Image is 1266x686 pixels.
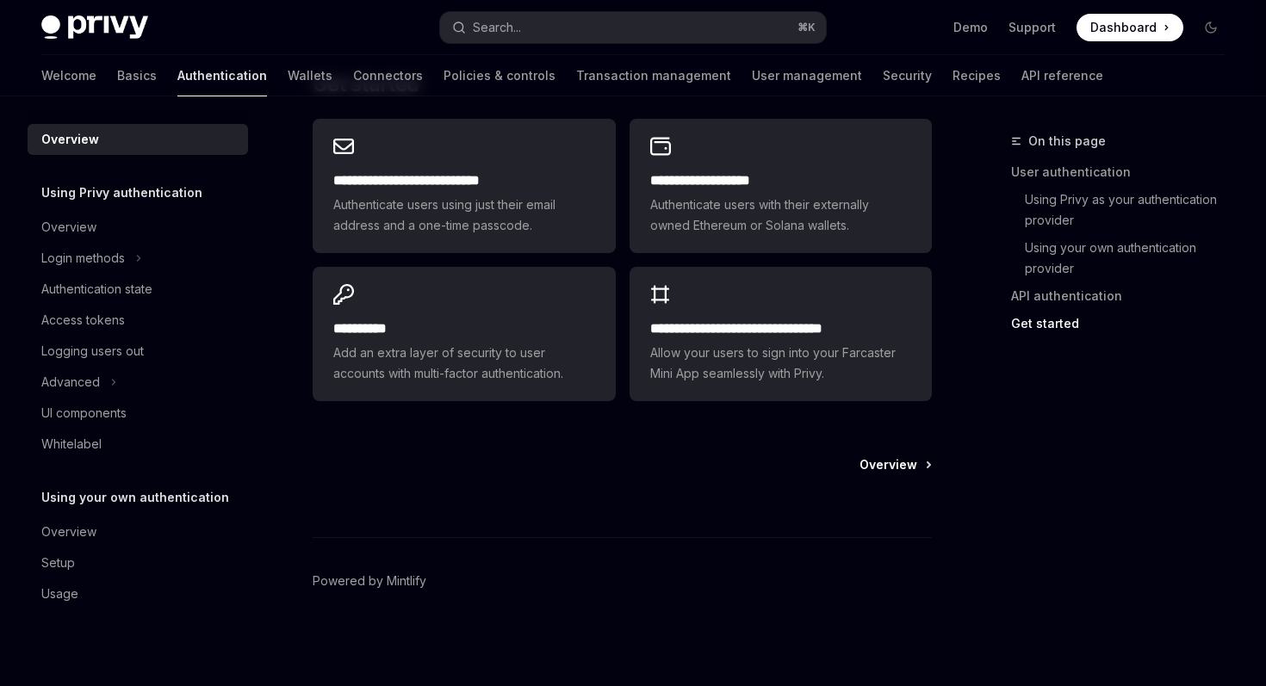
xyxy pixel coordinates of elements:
[28,516,248,547] a: Overview
[1025,186,1238,234] a: Using Privy as your authentication provider
[28,578,248,609] a: Usage
[1077,14,1183,41] a: Dashboard
[1011,310,1238,337] a: Get started
[41,55,96,96] a: Welcome
[41,129,99,150] div: Overview
[41,584,78,604] div: Usage
[288,55,332,96] a: Wallets
[41,522,96,542] div: Overview
[41,487,229,508] h5: Using your own authentication
[28,429,248,460] a: Whitelabel
[1028,131,1106,151] span: On this page
[752,55,862,96] a: User management
[650,343,911,384] span: Allow your users to sign into your Farcaster Mini App seamlessly with Privy.
[1021,55,1103,96] a: API reference
[1025,234,1238,282] a: Using your own authentication provider
[313,572,426,590] a: Powered by Mintlify
[630,119,932,253] a: **** **** **** ****Authenticate users with their externally owned Ethereum or Solana wallets.
[28,212,248,243] a: Overview
[313,267,615,401] a: **** *****Add an extra layer of security to user accounts with multi-factor authentication.
[28,124,248,155] a: Overview
[41,217,96,238] div: Overview
[1011,282,1238,310] a: API authentication
[177,55,267,96] a: Authentication
[333,195,594,236] span: Authenticate users using just their email address and a one-time passcode.
[28,547,248,578] a: Setup
[41,279,152,300] div: Authentication state
[860,456,917,473] span: Overview
[41,372,100,392] div: Advanced
[1090,19,1157,36] span: Dashboard
[953,19,988,36] a: Demo
[117,55,157,96] a: Basics
[1011,158,1238,186] a: User authentication
[28,305,248,336] a: Access tokens
[28,336,248,367] a: Logging users out
[41,248,125,269] div: Login methods
[41,434,102,454] div: Whitelabel
[41,310,125,331] div: Access tokens
[333,343,594,384] span: Add an extra layer of security to user accounts with multi-factor authentication.
[650,195,911,236] span: Authenticate users with their externally owned Ethereum or Solana wallets.
[576,55,731,96] a: Transaction management
[860,456,930,473] a: Overview
[41,403,127,423] div: UI components
[41,182,202,203] h5: Using Privy authentication
[353,55,423,96] a: Connectors
[953,55,1001,96] a: Recipes
[440,12,825,43] button: Search...⌘K
[28,274,248,305] a: Authentication state
[1197,14,1225,41] button: Toggle dark mode
[41,15,148,40] img: dark logo
[883,55,932,96] a: Security
[41,341,144,362] div: Logging users out
[444,55,555,96] a: Policies & controls
[797,21,816,34] span: ⌘ K
[1008,19,1056,36] a: Support
[473,17,521,38] div: Search...
[28,398,248,429] a: UI components
[41,553,75,573] div: Setup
